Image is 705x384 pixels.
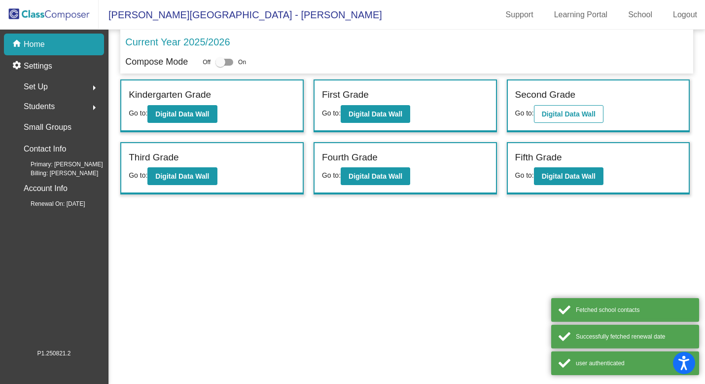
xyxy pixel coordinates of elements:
div: Fetched school contacts [576,306,692,314]
span: On [238,58,246,67]
div: user authenticated [576,359,692,368]
label: Fifth Grade [515,151,562,165]
button: Digital Data Wall [534,105,603,123]
label: Third Grade [129,151,178,165]
a: Learning Portal [546,7,616,23]
p: Home [24,38,45,50]
b: Digital Data Wall [542,172,596,180]
span: Go to: [515,171,534,179]
span: Go to: [129,109,147,117]
p: Current Year 2025/2026 [125,35,230,49]
mat-icon: home [12,38,24,50]
p: Small Groups [24,120,71,134]
span: Off [203,58,211,67]
span: Go to: [515,109,534,117]
mat-icon: arrow_right [88,82,100,94]
span: Primary: [PERSON_NAME] [15,160,103,169]
label: First Grade [322,88,369,102]
b: Digital Data Wall [542,110,596,118]
span: Go to: [322,109,341,117]
p: Contact Info [24,142,66,156]
label: Kindergarten Grade [129,88,211,102]
span: Students [24,100,55,114]
span: Renewal On: [DATE] [15,199,85,208]
p: Account Info [24,182,68,195]
span: Billing: [PERSON_NAME] [15,169,98,178]
b: Digital Data Wall [155,110,209,118]
b: Digital Data Wall [155,172,209,180]
button: Digital Data Wall [534,167,603,185]
a: School [620,7,660,23]
label: Fourth Grade [322,151,378,165]
button: Digital Data Wall [147,167,217,185]
b: Digital Data Wall [349,172,402,180]
button: Digital Data Wall [147,105,217,123]
div: Successfully fetched renewal date [576,332,692,341]
p: Settings [24,60,52,72]
a: Logout [665,7,705,23]
b: Digital Data Wall [349,110,402,118]
a: Support [498,7,541,23]
span: Go to: [322,171,341,179]
mat-icon: arrow_right [88,102,100,114]
span: Go to: [129,171,147,179]
label: Second Grade [515,88,576,102]
mat-icon: settings [12,60,24,72]
span: [PERSON_NAME][GEOGRAPHIC_DATA] - [PERSON_NAME] [99,7,382,23]
button: Digital Data Wall [341,105,410,123]
button: Digital Data Wall [341,167,410,185]
p: Compose Mode [125,55,188,69]
span: Set Up [24,80,48,94]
